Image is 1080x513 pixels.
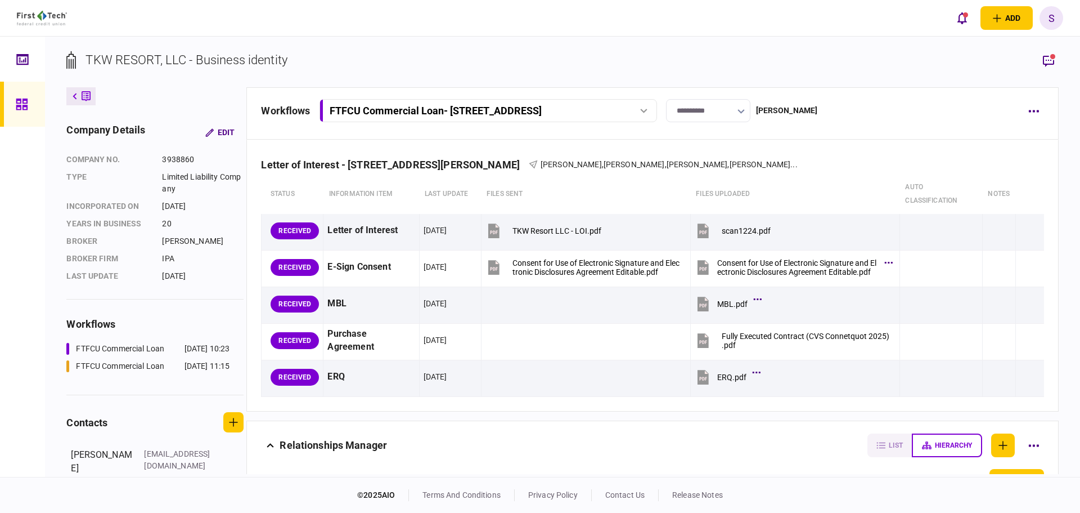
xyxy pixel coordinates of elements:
[76,360,164,372] div: FTFCU Commercial Loan
[280,434,387,457] div: Relationships Manager
[17,11,67,25] img: client company logo
[528,490,578,499] a: privacy policy
[889,441,903,449] span: list
[899,175,982,214] th: auto classification
[349,474,403,486] div: Clickable party
[162,235,244,247] div: [PERSON_NAME]
[730,160,791,169] span: [PERSON_NAME]
[162,270,244,282] div: [DATE]
[512,226,601,235] div: TKW Resort LLC - LOI.pdf
[982,175,1015,214] th: notes
[667,160,728,169] span: [PERSON_NAME]
[980,6,1033,30] button: open adding identity options
[66,200,151,212] div: incorporated on
[162,200,244,212] div: [DATE]
[434,474,516,486] div: Party added by system
[300,474,318,486] div: Main
[672,490,723,499] a: release notes
[665,160,667,169] span: ,
[605,490,645,499] a: contact us
[419,175,481,214] th: last update
[722,226,771,235] div: scan1224.pdf
[323,175,419,214] th: Information item
[184,360,230,372] div: [DATE] 11:15
[85,51,287,69] div: TKW RESORT, LLC - Business identity
[695,328,890,353] button: Fully Executed Contract (CVS Connetquot 2025).pdf
[66,253,151,265] div: broker firm
[66,270,151,282] div: last update
[327,291,415,316] div: MBL
[76,343,164,355] div: FTFCU Commercial Loan
[262,175,323,214] th: status
[327,328,415,354] div: Purchase Agreement
[184,343,230,355] div: [DATE] 10:23
[717,300,748,309] div: MBL.pdf
[481,175,690,214] th: files sent
[330,105,542,117] div: FTFCU Commercial Loan - [STREET_ADDRESS]
[422,490,501,499] a: terms and conditions
[66,415,107,430] div: contacts
[144,448,217,472] div: [EMAIL_ADDRESS][DOMAIN_NAME]
[989,469,1044,490] button: reset
[424,261,447,273] div: [DATE]
[867,434,912,457] button: list
[424,225,447,236] div: [DATE]
[162,218,244,230] div: 20
[424,298,447,309] div: [DATE]
[196,122,244,142] button: Edit
[261,159,529,171] div: Letter of Interest - [STREET_ADDRESS][PERSON_NAME]
[327,364,415,390] div: ERQ
[935,441,972,449] span: hierarchy
[261,474,278,486] div: KEY :
[604,160,665,169] span: [PERSON_NAME]
[271,369,319,386] div: RECEIVED
[424,334,447,346] div: [DATE]
[357,489,409,501] div: © 2025 AIO
[71,448,133,496] div: [PERSON_NAME]
[66,171,151,195] div: Type
[690,175,899,214] th: Files uploaded
[162,154,244,166] div: 3938860
[162,253,244,265] div: IPA
[485,218,601,243] button: TKW Resort LLC - LOI.pdf
[271,222,319,239] div: RECEIVED
[66,122,145,142] div: company details
[271,259,319,276] div: RECEIVED
[722,332,890,350] div: Fully Executed Contract (CVS Connetquot 2025).pdf
[1039,6,1063,30] button: S
[66,235,151,247] div: Broker
[717,373,746,382] div: ERQ.pdf
[695,255,890,280] button: Consent for Use of Electronic Signature and Electronic Disclosures Agreement Editable.pdf
[66,343,229,355] a: FTFCU Commercial Loan[DATE] 10:23
[424,371,447,382] div: [DATE]
[602,160,604,169] span: ,
[695,218,771,243] button: scan1224.pdf
[485,255,681,280] button: Consent for Use of Electronic Signature and Electronic Disclosures Agreement Editable.pdf
[512,258,681,276] div: Consent for Use of Electronic Signature and Electronic Disclosures Agreement Editable.pdf
[327,218,415,243] div: Letter of Interest
[541,160,602,169] span: [PERSON_NAME]
[261,103,310,118] div: workflows
[66,360,229,372] a: FTFCU Commercial Loan[DATE] 11:15
[271,296,319,313] div: RECEIVED
[319,99,657,122] button: FTFCU Commercial Loan- [STREET_ADDRESS]
[912,434,982,457] button: hierarchy
[717,258,879,276] div: Consent for Use of Electronic Signature and Electronic Disclosures Agreement Editable.pdf
[695,291,759,316] button: MBL.pdf
[541,159,798,171] div: Valerie Weatherly
[616,474,634,486] div: Type
[144,472,217,484] div: [PHONE_NUMBER]
[727,160,729,169] span: ,
[66,154,151,166] div: company no.
[950,6,974,30] button: open notifications list
[162,171,244,195] div: Limited Liability Company
[756,105,818,117] div: [PERSON_NAME]
[66,316,244,332] div: workflows
[327,255,415,280] div: E-Sign Consent
[66,218,151,230] div: years in business
[271,332,319,349] div: RECEIVED
[790,159,797,171] span: ...
[695,364,758,390] button: ERQ.pdf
